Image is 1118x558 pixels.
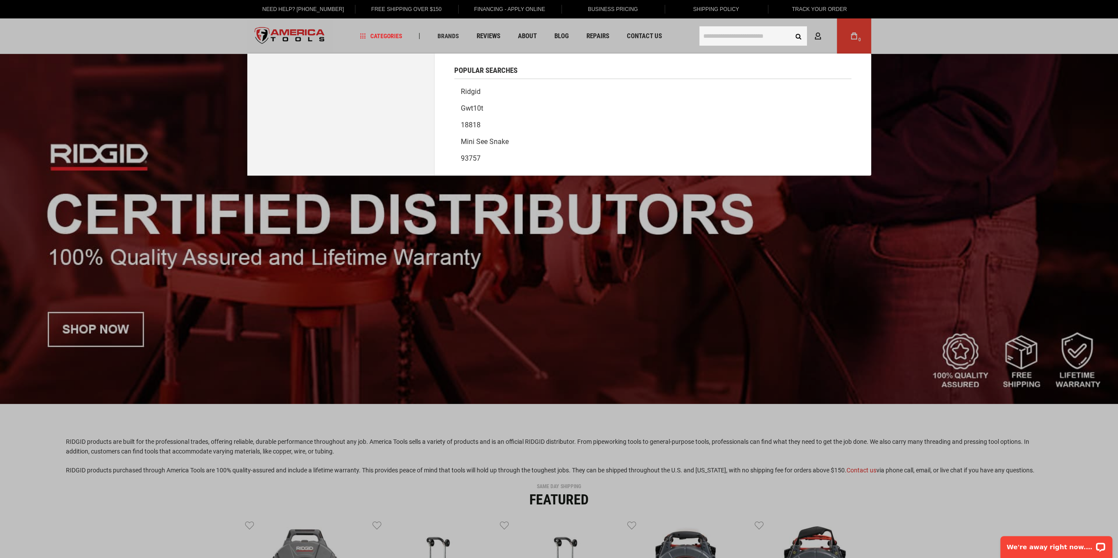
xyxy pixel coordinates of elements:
span: Categories [360,33,402,39]
a: Ridgid [454,83,851,100]
span: Brands [437,33,459,39]
iframe: LiveChat chat widget [995,530,1118,558]
a: 93757 [454,150,851,167]
a: Categories [356,30,406,42]
a: Mini see snake [454,133,851,150]
a: Brands [433,30,463,42]
a: 18818 [454,117,851,133]
button: Search [790,28,807,44]
a: Gwt10t [454,100,851,117]
span: Popular Searches [454,67,517,74]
